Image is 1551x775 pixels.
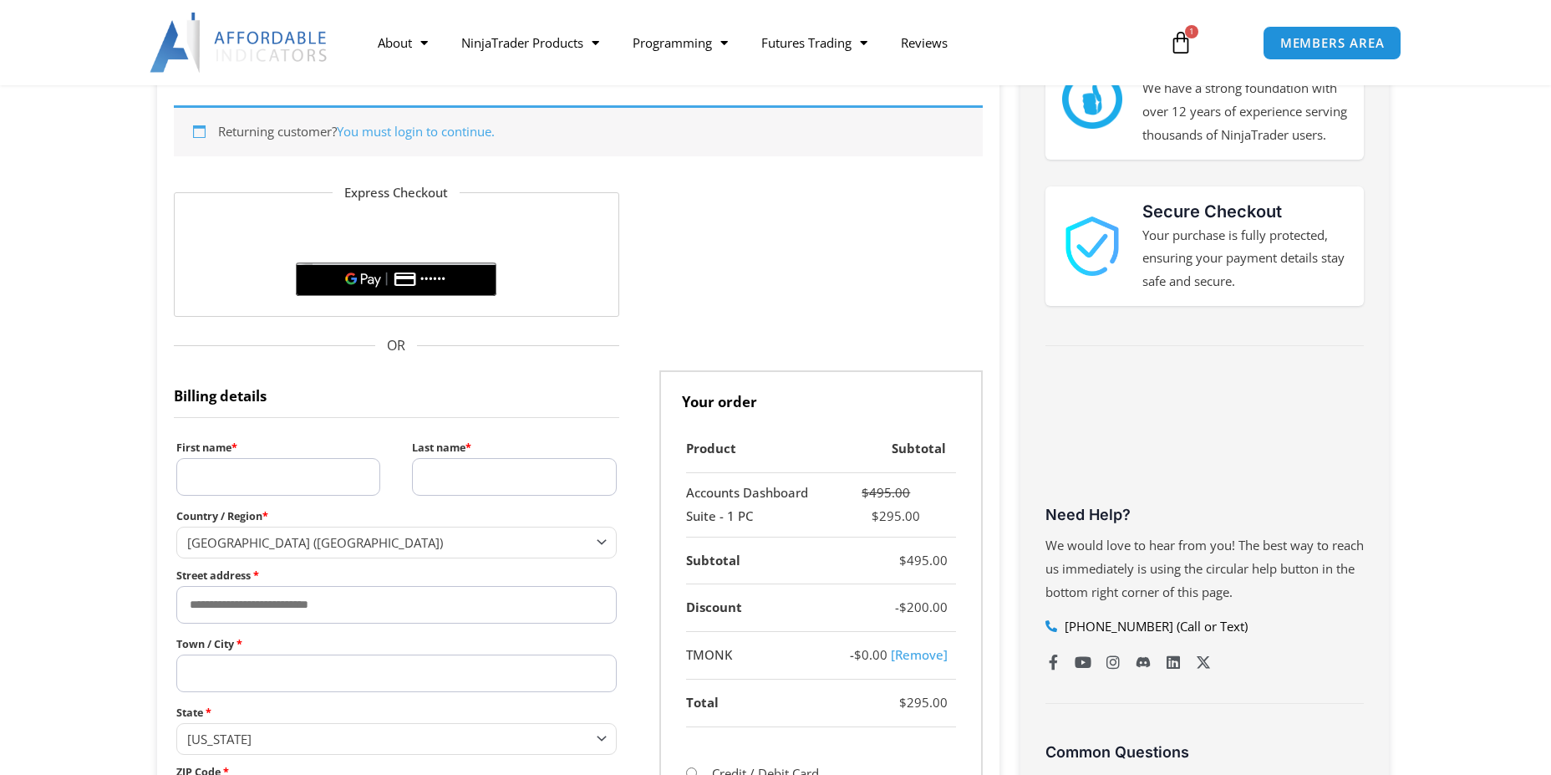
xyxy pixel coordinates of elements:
[296,263,496,296] button: Buy with GPay
[854,646,887,663] span: 0.00
[854,646,862,663] span: $
[176,437,380,458] label: First name
[1045,742,1364,762] h3: Common Questions
[899,599,907,615] span: $
[686,473,832,538] td: Accounts Dashboard Suite - 1 PC
[176,527,617,558] span: Country / Region
[832,632,956,680] td: -
[1142,199,1348,224] h3: Secure Checkout
[176,723,617,754] span: State
[420,273,446,285] text: ••••••
[1062,217,1121,276] img: 1000913 | Affordable Indicators – NinjaTrader
[174,370,619,418] h3: Billing details
[1045,505,1364,524] h3: Need Help?
[361,23,1150,62] nav: Menu
[187,534,591,551] span: United States (US)
[872,507,920,524] bdi: 295.00
[1062,69,1121,129] img: mark thumbs good 43913 | Affordable Indicators – NinjaTrader
[832,426,956,473] th: Subtotal
[1142,224,1348,294] p: Your purchase is fully protected, ensuring your payment details stay safe and secure.
[899,694,948,711] bdi: 295.00
[333,181,460,205] legend: Express Checkout
[174,105,983,156] div: Returning customer?
[361,23,445,62] a: About
[1263,26,1402,60] a: MEMBERS AREA
[899,599,948,615] bdi: 200.00
[899,694,907,711] span: $
[412,437,616,458] label: Last name
[686,552,740,569] strong: Subtotal
[891,646,948,663] a: Remove tmonk coupon
[686,426,832,473] th: Product
[337,123,495,140] a: You must login to continue.
[292,214,500,257] iframe: Secure express checkout frame
[862,484,910,501] bdi: 495.00
[176,565,617,586] label: Street address
[862,484,869,501] span: $
[1045,375,1364,501] iframe: Customer reviews powered by Trustpilot
[1185,25,1198,38] span: 1
[176,506,617,527] label: Country / Region
[686,632,832,680] th: TMONK
[686,694,719,711] strong: Total
[445,23,616,62] a: NinjaTrader Products
[686,584,832,632] th: Discount
[150,13,329,73] img: LogoAI | Affordable Indicators – NinjaTrader
[174,334,619,359] span: OR
[616,23,745,62] a: Programming
[1280,37,1385,49] span: MEMBERS AREA
[899,552,907,569] span: $
[895,599,899,615] span: -
[1045,537,1364,600] span: We would love to hear from you! The best way to reach us immediately is using the circular help b...
[1142,77,1348,147] p: We have a strong foundation with over 12 years of experience serving thousands of NinjaTrader users.
[176,702,617,723] label: State
[176,634,617,655] label: Town / City
[899,552,948,569] bdi: 495.00
[1060,615,1248,639] span: [PHONE_NUMBER] (Call or Text)
[187,731,591,747] span: Georgia
[1144,18,1218,67] a: 1
[884,23,964,62] a: Reviews
[745,23,884,62] a: Futures Trading
[659,370,983,426] h3: Your order
[872,507,879,524] span: $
